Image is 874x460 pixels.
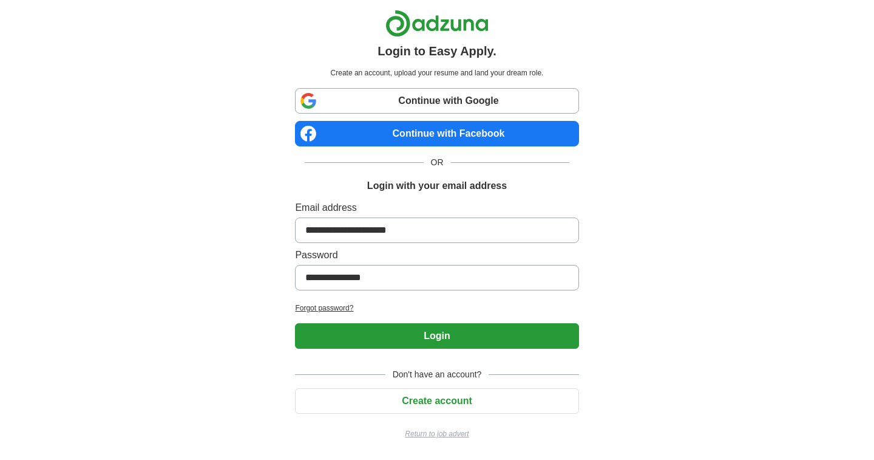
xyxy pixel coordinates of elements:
[295,323,578,349] button: Login
[295,88,578,114] a: Continue with Google
[295,303,578,314] a: Forgot password?
[295,121,578,146] a: Continue with Facebook
[385,10,489,37] img: Adzuna logo
[297,67,576,78] p: Create an account, upload your resume and land your dream role.
[295,388,578,414] button: Create account
[295,201,578,215] label: Email address
[424,156,451,169] span: OR
[295,396,578,406] a: Create account
[367,179,507,193] h1: Login with your email address
[295,248,578,263] label: Password
[385,368,489,381] span: Don't have an account?
[295,428,578,439] a: Return to job advert
[378,42,496,60] h1: Login to Easy Apply.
